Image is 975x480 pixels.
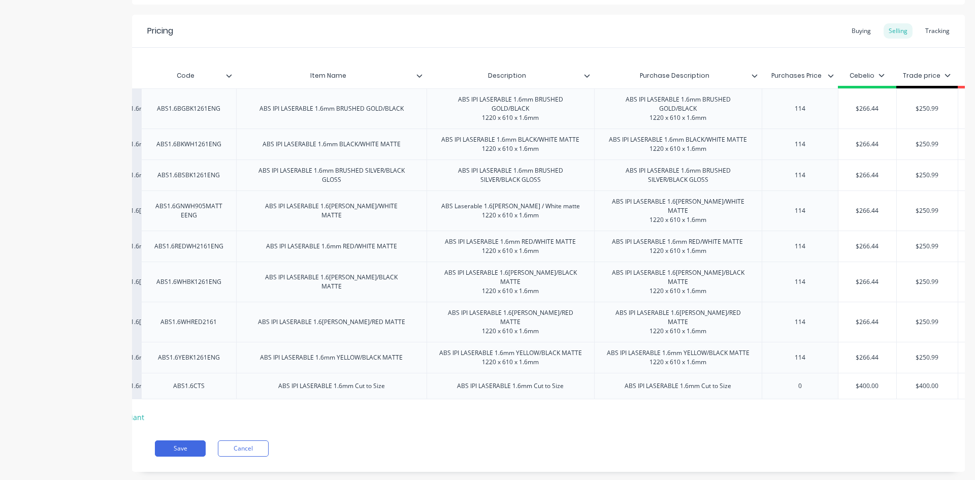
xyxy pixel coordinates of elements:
div: ABS IPI LASERABLE 1.6mm BLACK/WHITE MATTE [254,138,409,151]
div: ABS1.6CTS [164,379,214,393]
div: 114 [774,102,825,115]
div: 114 [774,169,825,182]
div: ABS IPI LASERABLE 1.6mm BRUSHED SILVER/BLACK GLOSS [599,164,758,186]
div: $250.99 [897,309,958,335]
div: 114 [774,138,825,151]
div: Item Name [236,63,420,88]
div: ABS IPI LASERABLE 1.6mm BLACK/WHITE MATTE 1220 x 610 x 1.6mm [433,133,588,155]
button: Cancel [218,440,269,457]
div: $266.44 [838,234,896,259]
div: Pricing [147,25,173,37]
div: ABS1.6WHRED2161 [152,315,225,329]
div: $400.00 [838,373,896,399]
div: ABS Laserable 1.6[PERSON_NAME] / White matte 1220 x 610 x 1.6mm [433,200,588,222]
div: ABS IPI LASERABLE 1.6mm Cut to Size [616,379,739,393]
div: $250.99 [897,198,958,223]
div: ABS1.6GNWH905MATTEENG [146,200,232,222]
div: 114 [774,275,825,289]
div: Code [141,63,230,88]
div: ABS IPI LASERABLE 1.6mm BRUSHED GOLD/BLACK 1220 x 610 x 1.6mm [431,93,590,124]
div: $250.99 [897,163,958,188]
div: ABS IPI LASERABLE 1.6mm BRUSHED SILVER/BLACK GLOSS [431,164,590,186]
div: ABS IPI LASERABLE 1.6mm BLACK/WHITE MATTE 1220 x 610 x 1.6mm [601,133,755,155]
div: $266.44 [838,198,896,223]
div: ABS1.6BGBK1261ENG [149,102,229,115]
div: ABS IPI LASERABLE 1.6mm RED/WHITE MATTE [258,240,405,253]
div: ABS1.6WHBK1261ENG [148,275,230,289]
div: ABS1.6REDWH2161ENG [146,240,232,253]
div: ABS IPI LASERABLE 1.6mm YELLOW/BLACK MATTE 1220 x 610 x 1.6mm [431,346,590,369]
div: Purchases Price [762,63,832,88]
div: ABS IPI LASERABLE 1.6mm RED/WHITE MATTE 1220 x 610 x 1.6mm [431,235,590,258]
div: 114 [774,240,825,253]
div: 0 [774,379,825,393]
div: 114 [774,351,825,364]
div: Tracking [920,23,955,39]
div: $400.00 [897,373,958,399]
div: ABS IPI LASERABLE 1.6mm BRUSHED SILVER/BLACK GLOSS [248,164,415,186]
div: $266.44 [838,309,896,335]
div: ABS IPI LASERABLE 1.6[PERSON_NAME]/BLACK MATTE [248,271,415,293]
div: 114 [774,204,825,217]
div: ABS IPI LASERABLE 1.6mm YELLOW/BLACK MATTE 1220 x 610 x 1.6mm [599,346,758,369]
div: ABS IPI LASERABLE 1.6[PERSON_NAME]/WHITE MATTE 1220 x 610 x 1.6mm [599,195,758,227]
button: Save [155,440,206,457]
div: $250.99 [897,234,958,259]
div: $266.44 [838,96,896,121]
div: $250.99 [897,269,958,295]
div: $266.44 [838,269,896,295]
div: ABS IPI LASERABLE 1.6mm BRUSHED GOLD/BLACK 1220 x 610 x 1.6mm [599,93,758,124]
div: ABS IPI LASERABLE 1.6[PERSON_NAME]/RED MATTE [250,315,413,329]
div: ABS IPI LASERABLE 1.6[PERSON_NAME]/BLACK MATTE 1220 x 610 x 1.6mm [431,266,590,298]
div: Purchase Description [594,63,756,88]
div: Trade price [903,71,951,80]
div: Cebelio [850,71,885,80]
div: ABS IPI LASERABLE 1.6[PERSON_NAME]/WHITE MATTE [248,200,415,222]
div: ABS IPI LASERABLE 1.6mm Cut to Size [449,379,572,393]
div: ABS1.6BKWH1261ENG [148,138,230,151]
div: ABS IPI LASERABLE 1.6[PERSON_NAME]/RED MATTE 1220 x 610 x 1.6mm [599,306,758,338]
div: $250.99 [897,345,958,370]
div: $250.99 [897,132,958,157]
div: 114 [774,315,825,329]
div: ABS1.6BSBK1261ENG [149,169,228,182]
div: Purchases Price [762,66,838,86]
div: $266.44 [838,163,896,188]
div: $266.44 [838,345,896,370]
div: Buying [847,23,876,39]
div: ABS IPI LASERABLE 1.6[PERSON_NAME]/RED MATTE 1220 x 610 x 1.6mm [431,306,590,338]
div: ABS1.6YEBK1261ENG [150,351,228,364]
div: ABS IPI LASERABLE 1.6[PERSON_NAME]/BLACK MATTE 1220 x 610 x 1.6mm [599,266,758,298]
div: Selling [884,23,913,39]
div: Item Name [236,66,427,86]
div: Description [427,63,588,88]
div: Purchase Description [594,66,762,86]
div: Code [141,66,236,86]
div: ABS IPI LASERABLE 1.6mm RED/WHITE MATTE 1220 x 610 x 1.6mm [604,235,753,258]
div: $266.44 [838,132,896,157]
div: ABS IPI LASERABLE 1.6mm YELLOW/BLACK MATTE [252,351,411,364]
div: ABS IPI LASERABLE 1.6mm BRUSHED GOLD/BLACK [251,102,412,115]
div: ABS IPI LASERABLE 1.6mm Cut to Size [270,379,393,393]
div: $250.99 [897,96,958,121]
div: Description [427,66,594,86]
